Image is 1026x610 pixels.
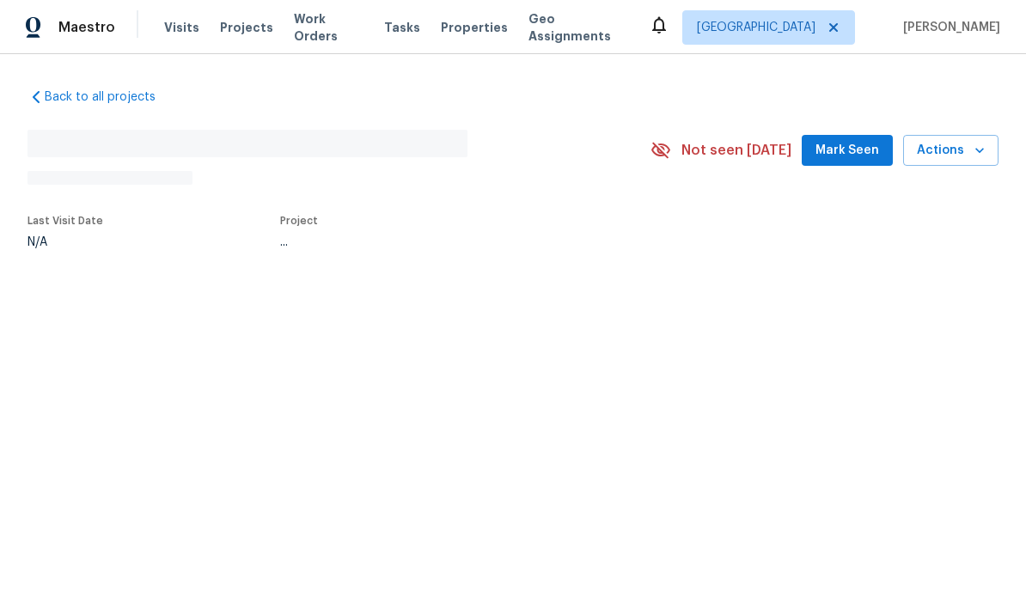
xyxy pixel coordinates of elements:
span: Not seen [DATE] [681,142,791,159]
button: Actions [903,135,999,167]
span: Last Visit Date [27,216,103,226]
span: Mark Seen [815,140,879,162]
div: N/A [27,236,103,248]
span: Tasks [384,21,420,34]
span: Project [280,216,318,226]
span: Visits [164,19,199,36]
span: Maestro [58,19,115,36]
button: Mark Seen [802,135,893,167]
span: Geo Assignments [528,10,628,45]
span: [GEOGRAPHIC_DATA] [697,19,815,36]
span: Projects [220,19,273,36]
span: Work Orders [294,10,363,45]
span: Properties [441,19,508,36]
span: Actions [917,140,985,162]
div: ... [280,236,610,248]
a: Back to all projects [27,88,192,106]
span: [PERSON_NAME] [896,19,1000,36]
